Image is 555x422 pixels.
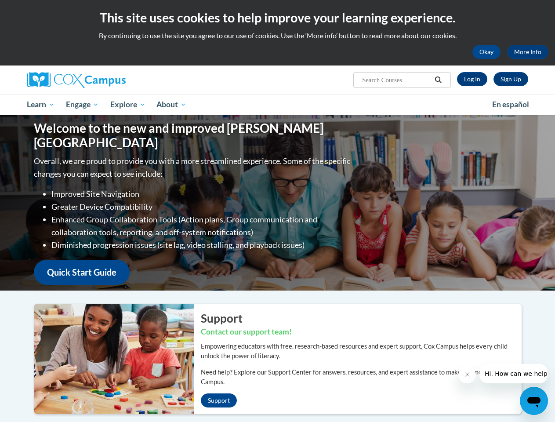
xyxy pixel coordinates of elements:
[27,72,126,88] img: Cox Campus
[486,95,535,114] a: En español
[66,99,99,110] span: Engage
[22,95,61,115] a: Learn
[7,31,548,40] p: By continuing to use the site you agree to our use of cookies. Use the ‘More info’ button to read...
[34,155,352,180] p: Overall, we are proud to provide you with a more streamlined experience. Some of the specific cha...
[457,72,487,86] a: Log In
[51,239,352,251] li: Diminished progression issues (site lag, video stalling, and playback issues)
[27,99,54,110] span: Learn
[34,121,352,150] h1: Welcome to the new and improved [PERSON_NAME][GEOGRAPHIC_DATA]
[472,45,501,59] button: Okay
[5,6,71,13] span: Hi. How can we help?
[361,75,432,85] input: Search Courses
[507,45,548,59] a: More Info
[151,95,192,115] a: About
[7,9,548,26] h2: This site uses cookies to help improve your learning experience.
[105,95,151,115] a: Explore
[21,95,535,115] div: Main menu
[60,95,105,115] a: Engage
[492,100,529,109] span: En español
[51,213,352,239] li: Enhanced Group Collaboration Tools (Action plans, Group communication and collaboration tools, re...
[201,327,522,338] h3: Contact our support team!
[493,72,528,86] a: Register
[520,387,548,415] iframe: Button to launch messaging window
[156,99,186,110] span: About
[479,364,548,383] iframe: Message from company
[432,75,445,85] button: Search
[34,260,130,285] a: Quick Start Guide
[201,310,522,326] h2: Support
[458,366,476,383] iframe: Close message
[27,304,194,414] img: ...
[201,367,522,387] p: Need help? Explore our Support Center for answers, resources, and expert assistance to make the m...
[201,342,522,361] p: Empowering educators with free, research-based resources and expert support, Cox Campus helps eve...
[27,72,185,88] a: Cox Campus
[201,393,237,407] a: Support
[51,188,352,200] li: Improved Site Navigation
[51,200,352,213] li: Greater Device Compatibility
[110,99,145,110] span: Explore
